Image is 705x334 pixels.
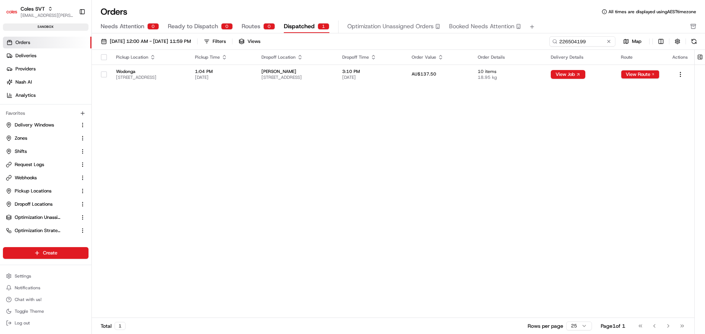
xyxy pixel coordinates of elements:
[3,50,91,62] a: Deliveries
[6,227,77,234] a: Optimization Strategy
[608,9,696,15] span: All times are displayed using AEST timezone
[3,37,91,48] a: Orders
[15,66,36,72] span: Providers
[15,188,51,194] span: Pickup Locations
[6,201,77,208] a: Dropoff Locations
[15,79,32,85] span: Nash AI
[6,122,77,128] a: Delivery Windows
[342,54,400,60] div: Dropoff Time
[6,6,18,18] img: Coles SVT
[3,271,88,281] button: Settings
[15,227,61,234] span: Optimization Strategy
[15,39,30,46] span: Orders
[235,36,264,47] button: Views
[21,12,73,18] button: [EMAIL_ADDRESS][PERSON_NAME][PERSON_NAME][DOMAIN_NAME]
[101,22,144,31] span: Needs Attention
[15,52,36,59] span: Deliveries
[551,71,585,77] a: View Job
[3,318,88,328] button: Log out
[110,38,191,45] span: [DATE] 12:00 AM - [DATE] 11:59 PM
[116,74,183,80] span: [STREET_ADDRESS]
[3,76,91,88] a: Nash AI
[549,36,615,47] input: Type to search
[3,283,88,293] button: Notifications
[347,22,434,31] span: Optimization Unassigned Orders
[195,54,250,60] div: Pickup Time
[115,322,126,330] div: 1
[6,148,77,155] a: Shifts
[261,74,330,80] span: [STREET_ADDRESS]
[284,22,315,31] span: Dispatched
[15,92,36,99] span: Analytics
[101,6,127,18] h1: Orders
[3,225,88,236] button: Optimization Strategy
[263,23,275,30] div: 0
[318,23,329,30] div: 1
[3,119,88,131] button: Delivery Windows
[342,74,400,80] span: [DATE]
[3,23,88,31] div: sandbox
[3,146,88,157] button: Shifts
[6,135,77,142] a: Zones
[15,148,27,155] span: Shifts
[247,38,260,45] span: Views
[6,175,77,181] a: Webhooks
[618,37,646,46] button: Map
[6,188,77,194] a: Pickup Locations
[3,63,91,75] a: Providers
[15,122,54,128] span: Delivery Windows
[195,74,250,80] span: [DATE]
[478,54,539,60] div: Order Details
[478,69,539,74] span: 10 items
[478,74,539,80] span: 18.95 kg
[3,212,88,223] button: Optimization Unassigned Orders
[21,5,45,12] button: Coles SVT
[168,22,218,31] span: Ready to Dispatch
[412,71,436,77] span: AU$137.50
[601,322,625,330] div: Page 1 of 1
[116,54,183,60] div: Pickup Location
[261,54,330,60] div: Dropoff Location
[15,201,53,208] span: Dropoff Locations
[672,54,688,60] div: Actions
[43,250,57,256] span: Create
[3,247,88,259] button: Create
[632,38,641,45] span: Map
[15,297,41,302] span: Chat with us!
[98,36,194,47] button: [DATE] 12:00 AM - [DATE] 11:59 PM
[3,107,88,119] div: Favorites
[242,22,260,31] span: Routes
[621,70,659,79] button: View Route
[3,3,76,21] button: Coles SVTColes SVT[EMAIL_ADDRESS][PERSON_NAME][PERSON_NAME][DOMAIN_NAME]
[261,69,330,74] span: [PERSON_NAME]
[15,285,40,291] span: Notifications
[551,54,609,60] div: Delivery Details
[689,36,699,47] button: Refresh
[101,322,126,330] div: Total
[412,54,466,60] div: Order Value
[3,198,88,210] button: Dropoff Locations
[15,175,37,181] span: Webhooks
[15,161,44,168] span: Request Logs
[449,22,514,31] span: Booked Needs Attention
[3,185,88,197] button: Pickup Locations
[342,69,400,74] span: 3:10 PM
[528,322,563,330] p: Rows per page
[116,69,183,74] span: Wodonga
[200,36,229,47] button: Filters
[6,161,77,168] a: Request Logs
[3,159,88,170] button: Request Logs
[3,306,88,316] button: Toggle Theme
[3,89,91,101] a: Analytics
[3,172,88,184] button: Webhooks
[3,132,88,144] button: Zones
[15,320,30,326] span: Log out
[213,38,226,45] div: Filters
[3,294,88,305] button: Chat with us!
[621,54,661,60] div: Route
[221,23,233,30] div: 0
[6,214,77,221] a: Optimization Unassigned Orders
[15,135,27,142] span: Zones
